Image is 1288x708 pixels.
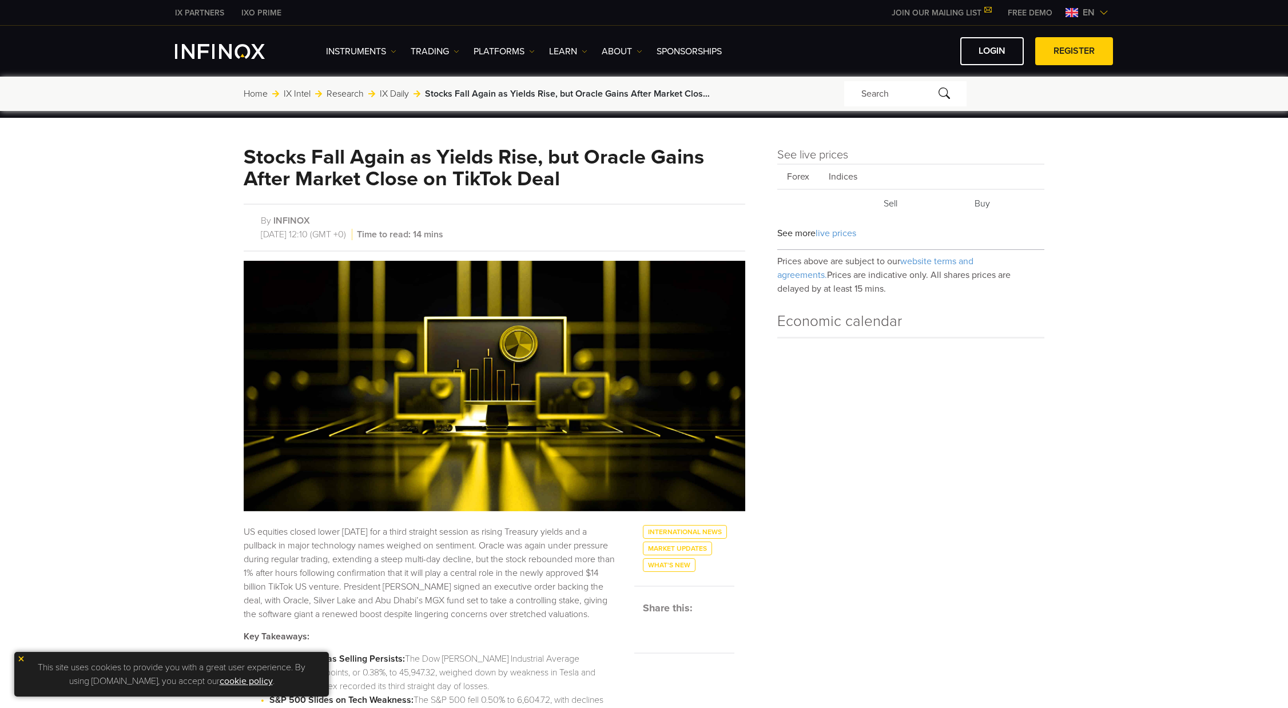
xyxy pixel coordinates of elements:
th: Buy [961,191,1043,216]
a: International News [643,525,727,539]
h5: Share this: [643,600,734,616]
a: IX Intel [284,87,311,101]
a: IX Daily [380,87,409,101]
h4: Economic calendar [777,310,1044,337]
a: PLATFORMS [474,45,535,58]
a: Learn [549,45,587,58]
img: arrow-right [368,90,375,97]
a: LOGIN [960,37,1024,65]
p: Prices above are subject to our Prices are indicative only. All shares prices are delayed by at l... [777,250,1044,296]
a: ABOUT [602,45,642,58]
h1: Stocks Fall Again as Yields Rise, but Oracle Gains After Market Close on TikTok Deal [244,146,745,190]
span: Stocks Fall Again as Yields Rise, but Oracle Gains After Market Close on TikTok Deal [425,87,711,101]
strong: Key Takeaways: [244,631,309,642]
span: en [1078,6,1099,19]
div: See more [777,217,1044,250]
a: JOIN OUR MAILING LIST [883,8,999,18]
a: Market Updates [643,542,712,555]
h4: See live prices [777,146,1044,164]
strong: Dow Retreats as Selling Persists: [269,653,405,665]
p: US equities closed lower [DATE] for a third straight session as rising Treasury yields and a pull... [244,525,620,621]
span: By [261,215,271,226]
img: arrow-right [315,90,322,97]
img: arrow-right [414,90,420,97]
img: arrow-right [272,90,279,97]
img: yellow close icon [17,655,25,663]
span: Forex [777,165,819,189]
a: INFINOX [273,215,310,226]
span: live prices [816,228,856,239]
span: Time to read: 14 mins [355,229,443,240]
th: Sell [870,191,960,216]
a: cookie policy [220,675,273,687]
p: This site uses cookies to provide you with a great user experience. By using [DOMAIN_NAME], you a... [20,658,323,691]
a: Home [244,87,268,101]
a: INFINOX MENU [999,7,1061,19]
a: INFINOX [233,7,290,19]
a: INFINOX Logo [175,44,292,59]
a: Research [327,87,364,101]
a: Instruments [326,45,396,58]
li: The Dow [PERSON_NAME] Industrial Average slipped 173.96 points, or 0.38%, to 45,947.32, weighed d... [269,652,609,693]
span: Indices [819,165,867,189]
a: REGISTER [1035,37,1113,65]
a: INFINOX [166,7,233,19]
a: TRADING [411,45,459,58]
span: [DATE] 12:10 (GMT +0) [261,229,352,240]
strong: S&P 500 Slides on Tech Weakness: [269,694,414,706]
div: Search [844,81,967,106]
a: SPONSORSHIPS [657,45,722,58]
a: What's New [643,558,695,572]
